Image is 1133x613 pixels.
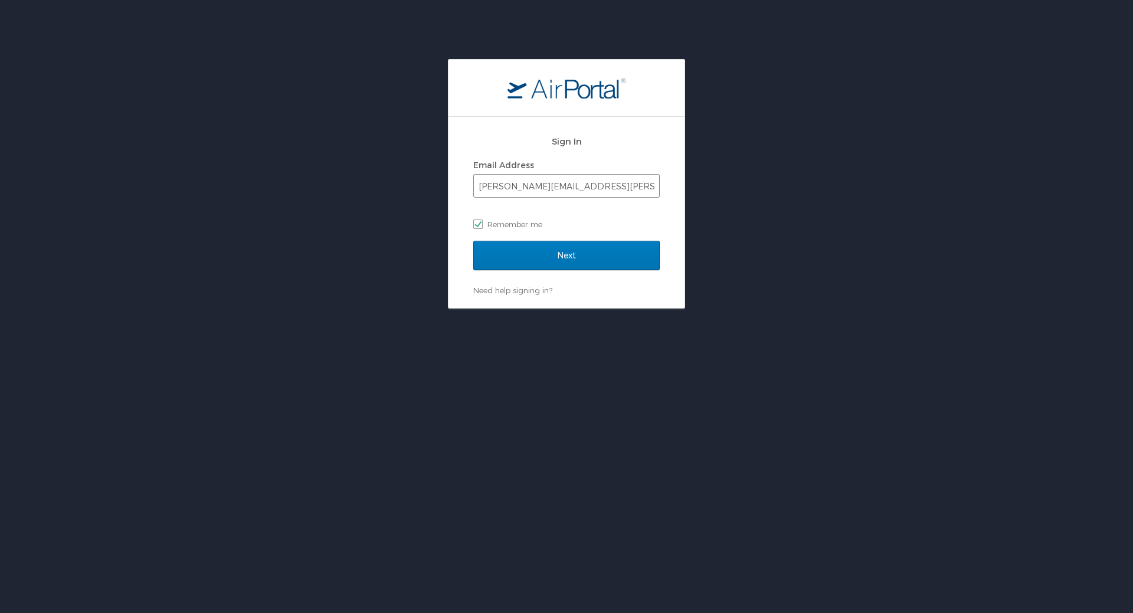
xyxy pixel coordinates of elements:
[473,215,660,233] label: Remember me
[507,77,626,99] img: logo
[473,135,660,148] h2: Sign In
[473,160,534,170] label: Email Address
[473,241,660,270] input: Next
[473,286,552,295] a: Need help signing in?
